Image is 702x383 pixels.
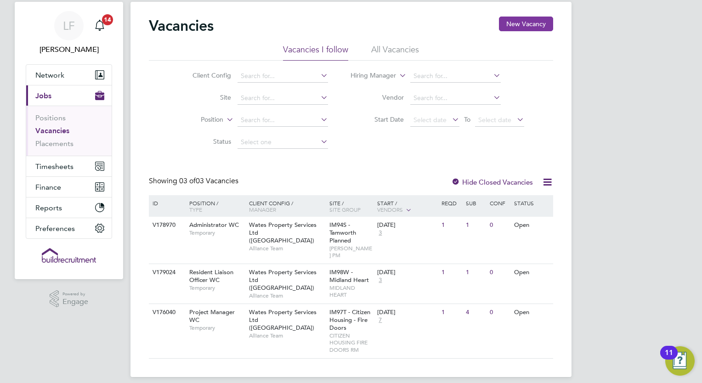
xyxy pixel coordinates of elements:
[329,268,369,284] span: IM98W - Midland Heart
[351,93,404,101] label: Vendor
[249,245,325,252] span: Alliance Team
[439,264,463,281] div: 1
[487,217,511,234] div: 0
[371,44,419,61] li: All Vacancies
[451,178,533,186] label: Hide Closed Vacancies
[329,308,370,332] span: IM97T - Citizen Housing - Fire Doors
[62,290,88,298] span: Powered by
[512,264,552,281] div: Open
[377,221,437,229] div: [DATE]
[189,324,244,332] span: Temporary
[189,308,235,324] span: Project Manager WC
[377,269,437,276] div: [DATE]
[62,298,88,306] span: Engage
[35,203,62,212] span: Reports
[327,195,375,217] div: Site /
[329,221,356,244] span: IM94S - Tamworth Planned
[102,14,113,25] span: 14
[170,115,223,124] label: Position
[189,229,244,237] span: Temporary
[238,136,328,149] input: Select one
[351,115,404,124] label: Start Date
[26,106,112,156] div: Jobs
[464,195,487,211] div: Sub
[238,92,328,105] input: Search for...
[42,248,96,263] img: buildrec-logo-retina.png
[91,11,109,40] a: 14
[178,93,231,101] label: Site
[26,248,112,263] a: Go to home page
[512,195,552,211] div: Status
[512,217,552,234] div: Open
[35,139,74,148] a: Placements
[410,92,501,105] input: Search for...
[665,353,673,365] div: 11
[464,264,487,281] div: 1
[377,309,437,316] div: [DATE]
[179,176,196,186] span: 03 of
[35,113,66,122] a: Positions
[50,290,89,308] a: Powered byEngage
[413,116,447,124] span: Select date
[238,70,328,83] input: Search for...
[464,217,487,234] div: 1
[247,195,327,217] div: Client Config /
[377,229,383,237] span: 3
[249,332,325,339] span: Alliance Team
[343,71,396,80] label: Hiring Manager
[150,304,182,321] div: V176040
[178,71,231,79] label: Client Config
[283,44,348,61] li: Vacancies I follow
[487,264,511,281] div: 0
[26,156,112,176] button: Timesheets
[487,195,511,211] div: Conf
[329,206,361,213] span: Site Group
[63,20,75,32] span: LF
[35,224,75,233] span: Preferences
[182,195,247,217] div: Position /
[329,332,373,354] span: CITIZEN HOUSING FIRE DOORS RM
[178,137,231,146] label: Status
[377,276,383,284] span: 3
[35,162,74,171] span: Timesheets
[499,17,553,31] button: New Vacancy
[26,177,112,197] button: Finance
[377,316,383,324] span: 7
[35,91,51,100] span: Jobs
[26,44,112,55] span: Loarda Fregjaj
[439,195,463,211] div: Reqd
[189,268,233,284] span: Resident Liaison Officer WC
[478,116,511,124] span: Select date
[35,183,61,191] span: Finance
[377,206,403,213] span: Vendors
[149,17,214,35] h2: Vacancies
[461,113,473,125] span: To
[249,206,276,213] span: Manager
[249,268,317,292] span: Wates Property Services Ltd ([GEOGRAPHIC_DATA])
[26,65,112,85] button: Network
[26,218,112,238] button: Preferences
[464,304,487,321] div: 4
[487,304,511,321] div: 0
[35,126,69,135] a: Vacancies
[189,206,202,213] span: Type
[410,70,501,83] input: Search for...
[26,197,112,218] button: Reports
[15,2,123,279] nav: Main navigation
[238,114,328,127] input: Search for...
[179,176,238,186] span: 03 Vacancies
[249,292,325,299] span: Alliance Team
[249,221,317,244] span: Wates Property Services Ltd ([GEOGRAPHIC_DATA])
[329,284,373,299] span: MIDLAND HEART
[512,304,552,321] div: Open
[26,11,112,55] a: LF[PERSON_NAME]
[26,85,112,106] button: Jobs
[150,264,182,281] div: V179024
[150,195,182,211] div: ID
[150,217,182,234] div: V178970
[439,217,463,234] div: 1
[249,308,317,332] span: Wates Property Services Ltd ([GEOGRAPHIC_DATA])
[149,176,240,186] div: Showing
[329,245,373,259] span: [PERSON_NAME] PM
[375,195,439,218] div: Start /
